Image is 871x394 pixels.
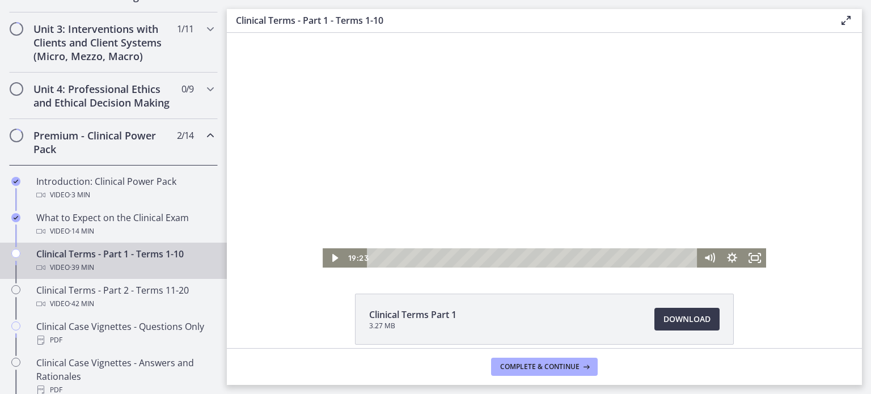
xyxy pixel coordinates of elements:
span: 2 / 14 [177,129,193,142]
span: 0 / 9 [181,82,193,96]
button: Show settings menu [494,230,517,249]
i: Completed [11,213,20,222]
span: · 42 min [70,297,94,311]
h2: Unit 4: Professional Ethics and Ethical Decision Making [33,82,172,109]
span: Clinical Terms Part 1 [369,308,456,321]
div: Clinical Case Vignettes - Questions Only [36,320,213,347]
div: Video [36,261,213,274]
span: Complete & continue [500,362,580,371]
div: PDF [36,333,213,347]
button: Complete & continue [491,358,598,376]
div: What to Expect on the Clinical Exam [36,211,213,238]
div: Clinical Terms - Part 2 - Terms 11-20 [36,283,213,311]
div: Video [36,297,213,311]
i: Completed [11,177,20,186]
span: 3.27 MB [369,321,456,331]
span: Download [663,312,711,326]
span: 1 / 11 [177,22,193,36]
div: Video [36,224,213,238]
span: · 3 min [70,188,90,202]
h3: Clinical Terms - Part 1 - Terms 1-10 [236,14,821,27]
h2: Unit 3: Interventions with Clients and Client Systems (Micro, Mezzo, Macro) [33,22,172,63]
span: · 39 min [70,261,94,274]
h2: Premium - Clinical Power Pack [33,129,172,156]
a: Download [654,308,720,331]
button: Mute [471,230,494,249]
div: Video [36,188,213,202]
div: Introduction: Clinical Power Pack [36,175,213,202]
iframe: Video Lesson [227,18,862,268]
span: · 14 min [70,224,94,238]
button: Fullscreen [517,230,539,249]
div: Clinical Terms - Part 1 - Terms 1-10 [36,247,213,274]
